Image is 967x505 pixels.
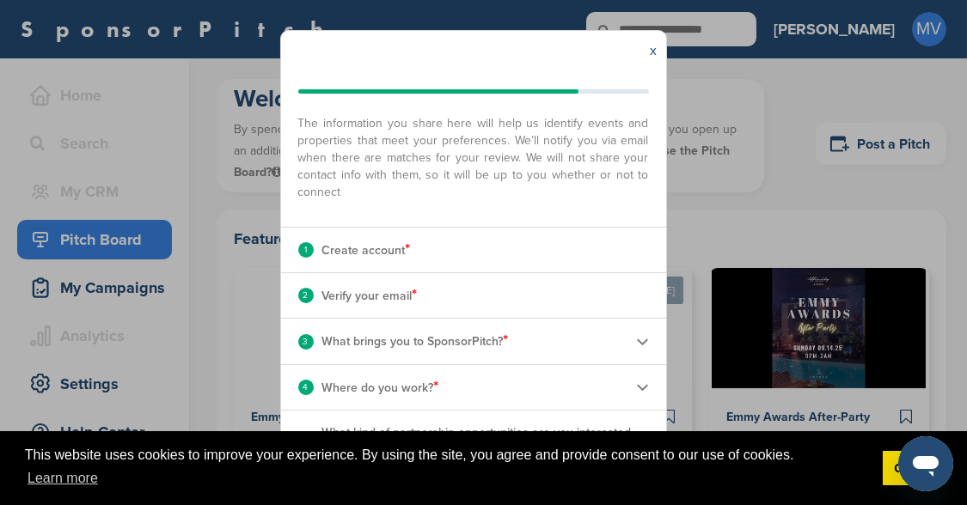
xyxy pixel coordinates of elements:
a: x [651,42,658,59]
div: 4 [298,380,314,395]
iframe: Button to launch messaging window [898,436,953,491]
p: What kind of partnership opportunities are you interested in for your first campaign? [322,422,636,465]
a: dismiss cookie message [883,451,942,485]
span: The information you share here will help us identify events and properties that meet your prefere... [298,106,649,201]
img: Checklist arrow 2 [636,380,649,393]
p: Where do you work? [322,376,439,399]
p: What brings you to SponsorPitch? [322,330,509,352]
div: 2 [298,288,314,303]
p: Create account [322,239,411,261]
div: 3 [298,334,314,350]
img: Checklist arrow 2 [636,335,649,348]
p: Verify your email [322,284,418,307]
a: learn more about cookies [25,465,101,491]
div: 1 [298,242,314,258]
span: This website uses cookies to improve your experience. By using the site, you agree and provide co... [25,445,869,491]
